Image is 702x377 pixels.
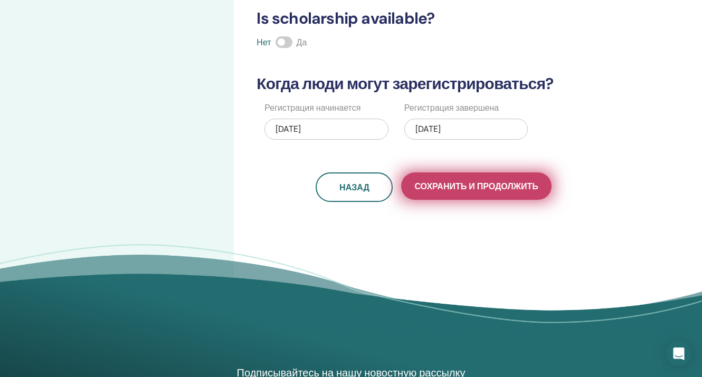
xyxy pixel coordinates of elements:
label: Регистрация начинается [264,102,361,114]
h3: Is scholarship available? [250,9,617,28]
button: Назад [316,172,393,202]
label: Регистрация завершена [404,102,499,114]
span: Назад [339,182,369,193]
span: Да [297,37,307,48]
button: Сохранить и продолжить [401,172,551,200]
span: Сохранить и продолжить [414,181,538,192]
div: Open Intercom Messenger [666,341,691,366]
div: [DATE] [264,119,388,140]
div: [DATE] [404,119,528,140]
span: Нет [257,37,271,48]
h3: Когда люди могут зарегистрироваться? [250,74,617,93]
